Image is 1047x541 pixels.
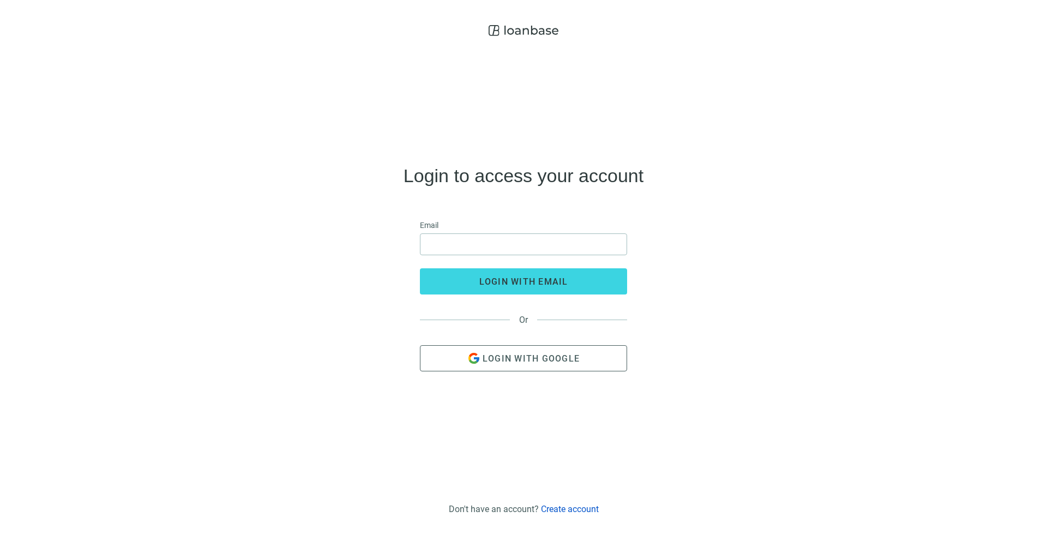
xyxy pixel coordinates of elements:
[449,504,599,514] div: Don't have an account?
[510,315,537,325] span: Or
[420,345,627,371] button: Login with Google
[404,167,643,184] h4: Login to access your account
[420,268,627,294] button: login with email
[541,504,599,514] a: Create account
[420,219,438,231] span: Email
[479,276,568,287] span: login with email
[483,353,580,364] span: Login with Google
